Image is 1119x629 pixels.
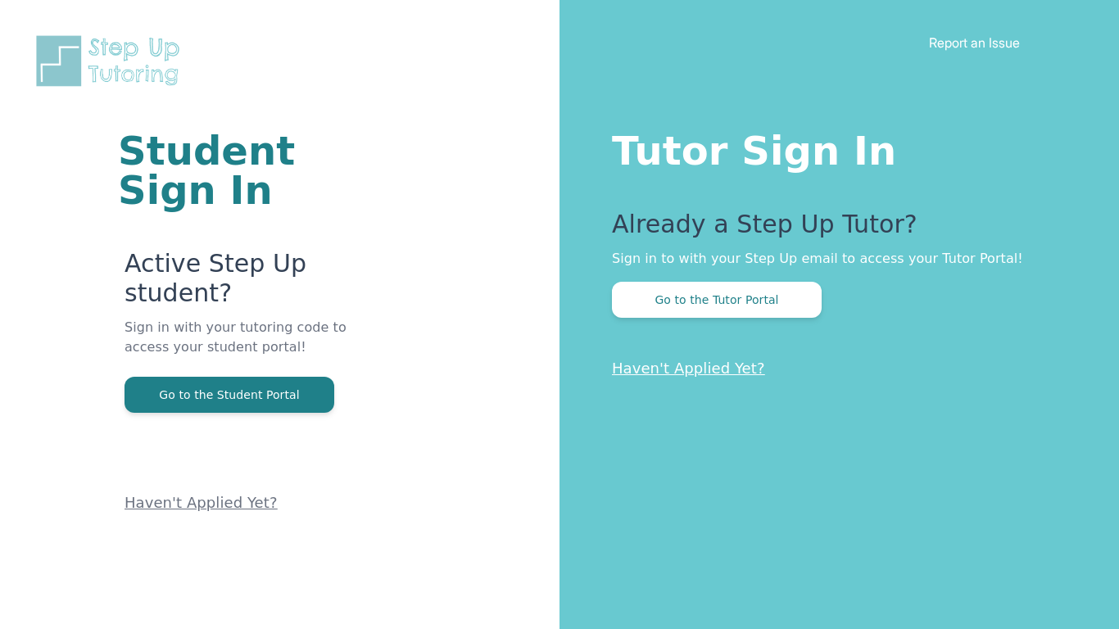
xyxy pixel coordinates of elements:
h1: Tutor Sign In [612,124,1053,170]
a: Go to the Tutor Portal [612,292,822,307]
a: Haven't Applied Yet? [125,494,278,511]
p: Sign in to with your Step Up email to access your Tutor Portal! [612,249,1053,269]
a: Haven't Applied Yet? [612,360,765,377]
a: Go to the Student Portal [125,387,334,402]
a: Report an Issue [929,34,1020,51]
button: Go to the Tutor Portal [612,282,822,318]
h1: Student Sign In [118,131,363,210]
img: Step Up Tutoring horizontal logo [33,33,190,89]
button: Go to the Student Portal [125,377,334,413]
p: Sign in with your tutoring code to access your student portal! [125,318,363,377]
p: Already a Step Up Tutor? [612,210,1053,249]
p: Active Step Up student? [125,249,363,318]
